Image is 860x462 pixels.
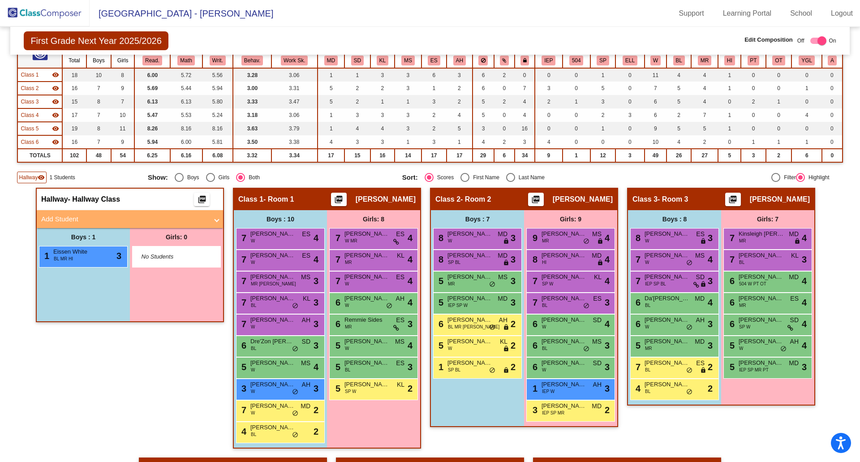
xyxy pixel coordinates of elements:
[233,135,271,149] td: 3.50
[21,138,39,146] span: Class 6
[515,173,545,181] div: Last Name
[24,31,168,50] span: First Grade Next Year 2025/2026
[791,149,822,162] td: 6
[370,122,395,135] td: 4
[90,6,273,21] span: [GEOGRAPHIC_DATA] - [PERSON_NAME]
[494,53,515,68] th: Keep with students
[111,122,134,135] td: 11
[233,108,271,122] td: 3.18
[111,95,134,108] td: 7
[395,95,421,108] td: 1
[515,82,535,95] td: 7
[473,122,494,135] td: 3
[563,135,590,149] td: 0
[563,149,590,162] td: 1
[447,95,472,108] td: 2
[233,68,271,82] td: 3.28
[62,122,86,135] td: 19
[828,56,837,65] button: A
[797,37,804,45] span: Off
[666,149,691,162] td: 26
[370,149,395,162] td: 16
[402,173,418,181] span: Sort:
[691,135,718,149] td: 2
[370,68,395,82] td: 3
[37,210,223,228] mat-expansion-panel-header: Add Student
[494,82,515,95] td: 0
[473,135,494,149] td: 4
[370,108,395,122] td: 3
[344,108,370,122] td: 3
[691,53,718,68] th: Multiracial
[170,135,202,149] td: 6.00
[202,108,233,122] td: 5.24
[62,108,86,122] td: 17
[666,68,691,82] td: 4
[645,68,667,82] td: 11
[822,149,842,162] td: 0
[194,193,210,206] button: Print Students Details
[473,149,494,162] td: 29
[691,122,718,135] td: 5
[370,95,395,108] td: 1
[718,149,741,162] td: 5
[645,95,667,108] td: 6
[170,122,202,135] td: 8.16
[41,214,208,225] mat-panel-title: Add Student
[202,82,233,95] td: 5.94
[395,108,421,122] td: 3
[535,135,562,149] td: 4
[718,135,741,149] td: 0
[52,85,59,92] mat-icon: visibility
[395,122,421,135] td: 3
[134,135,170,149] td: 5.94
[535,108,562,122] td: 0
[62,95,86,108] td: 15
[86,108,111,122] td: 7
[421,95,447,108] td: 3
[590,122,616,135] td: 1
[535,53,562,68] th: Individualized Education Plan
[822,135,842,149] td: 0
[766,53,791,68] th: Occupational Therapy
[590,149,616,162] td: 12
[473,108,494,122] td: 5
[21,84,39,92] span: Class 2
[271,108,318,122] td: 3.06
[672,6,711,21] a: Support
[377,56,388,65] button: KL
[395,149,421,162] td: 14
[318,108,344,122] td: 1
[691,108,718,122] td: 7
[148,173,396,182] mat-radio-group: Select an option
[52,98,59,105] mat-icon: visibility
[494,149,515,162] td: 6
[718,68,741,82] td: 1
[766,95,791,108] td: 1
[623,56,637,65] button: ELL
[772,56,785,65] button: OT
[421,108,447,122] td: 2
[515,122,535,135] td: 16
[569,56,584,65] button: 504
[134,122,170,135] td: 8.26
[344,149,370,162] td: 15
[727,195,738,207] mat-icon: picture_as_pdf
[650,56,661,65] button: W
[615,68,644,82] td: 0
[718,108,741,122] td: 1
[134,68,170,82] td: 6.00
[62,68,86,82] td: 18
[134,95,170,108] td: 6.13
[563,108,590,122] td: 0
[563,68,590,82] td: 0
[202,68,233,82] td: 5.56
[21,125,39,133] span: Class 5
[233,82,271,95] td: 3.00
[111,82,134,95] td: 9
[469,173,499,181] div: First Name
[447,68,472,82] td: 3
[791,53,822,68] th: Young for Grade Level
[741,82,766,95] td: 0
[142,56,162,65] button: Read.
